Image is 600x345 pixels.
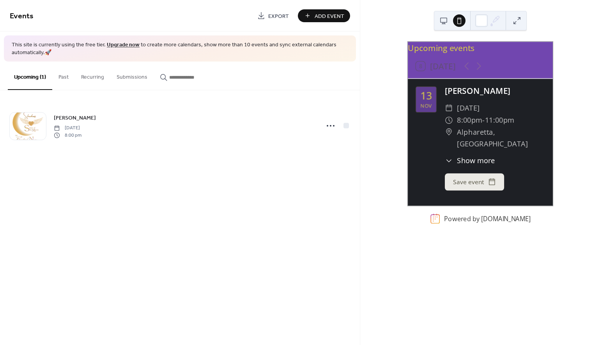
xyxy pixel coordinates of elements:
a: [DOMAIN_NAME] [481,215,531,223]
button: Save event [445,174,504,191]
button: Upcoming (1) [8,62,52,90]
div: [PERSON_NAME] [445,85,545,97]
button: Add Event [298,9,350,22]
span: 8:00pm [457,114,482,126]
button: ​Show more [445,155,495,166]
span: Events [10,9,34,24]
div: Upcoming events [408,42,553,54]
span: - [482,114,485,126]
div: 13 [420,91,432,101]
span: Alpharetta,[GEOGRAPHIC_DATA] [457,126,545,150]
button: Past [52,62,75,89]
span: [DATE] [457,102,480,114]
span: Show more [457,155,495,166]
span: 8:00 pm [54,132,81,139]
div: Nov [420,103,432,108]
span: 11:00pm [485,114,514,126]
span: Add Event [315,12,344,20]
button: Submissions [110,62,154,89]
div: Powered by [444,215,531,223]
span: [PERSON_NAME] [54,114,96,122]
span: [DATE] [54,125,81,132]
button: Recurring [75,62,110,89]
a: [PERSON_NAME] [54,113,96,122]
div: ​ [445,114,453,126]
a: Upgrade now [107,40,140,50]
div: ​ [445,126,453,138]
div: ​ [445,155,453,166]
span: This site is currently using the free tier. to create more calendars, show more than 10 events an... [12,41,348,56]
span: Export [268,12,289,20]
a: Export [251,9,295,22]
div: ​ [445,102,453,114]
